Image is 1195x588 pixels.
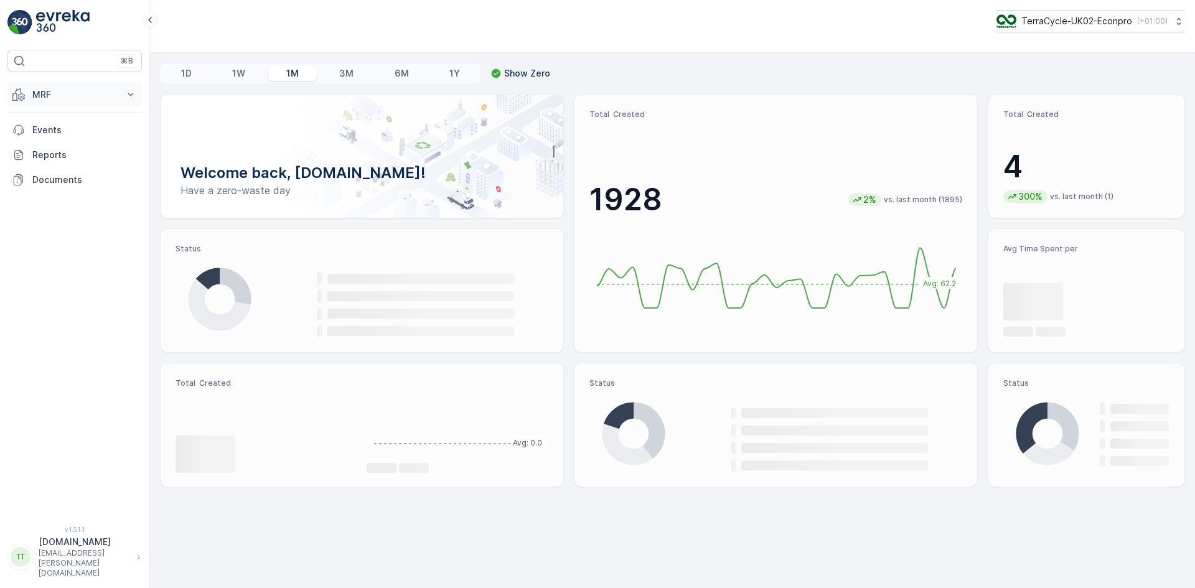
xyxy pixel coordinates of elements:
p: 1D [181,67,192,80]
button: MRF [7,82,142,107]
p: Reports [32,149,137,161]
p: [EMAIL_ADDRESS][PERSON_NAME][DOMAIN_NAME] [39,548,131,578]
img: logo_light-DOdMpM7g.png [36,10,90,35]
p: 2% [862,194,878,206]
p: 1M [286,67,299,80]
p: 6M [395,67,409,80]
button: TT[DOMAIN_NAME][EMAIL_ADDRESS][PERSON_NAME][DOMAIN_NAME] [7,536,142,578]
p: ( +01:00 ) [1137,16,1168,26]
p: Welcome back, [DOMAIN_NAME]! [180,163,543,183]
img: logo [7,10,32,35]
p: Events [32,124,137,136]
img: terracycle_logo_wKaHoWT.png [996,14,1016,28]
p: Total Created [176,378,357,388]
p: MRF [32,88,117,101]
p: 4 [1003,148,1169,185]
p: 1Y [449,67,460,80]
p: Show Zero [504,67,550,80]
p: 1928 [589,181,662,218]
p: Documents [32,174,137,186]
span: v 1.51.1 [7,526,142,533]
p: vs. last month (1) [1050,192,1113,202]
p: 300% [1017,190,1044,203]
a: Reports [7,142,142,167]
a: Documents [7,167,142,192]
p: Status [176,244,548,254]
p: 3M [339,67,354,80]
p: ⌘B [121,56,133,66]
p: Status [1003,378,1169,388]
p: [DOMAIN_NAME] [39,536,131,548]
p: Avg Time Spent per [1003,244,1169,254]
p: Status [589,378,962,388]
button: TerraCycle-UK02-Econpro(+01:00) [996,10,1185,32]
p: 1W [232,67,245,80]
p: Total Created [1003,110,1169,119]
a: Events [7,118,142,142]
p: vs. last month (1895) [884,195,962,205]
div: TT [11,547,30,567]
p: Have a zero-waste day [180,183,543,198]
p: TerraCycle-UK02-Econpro [1021,15,1132,27]
p: Total Created [589,110,962,119]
